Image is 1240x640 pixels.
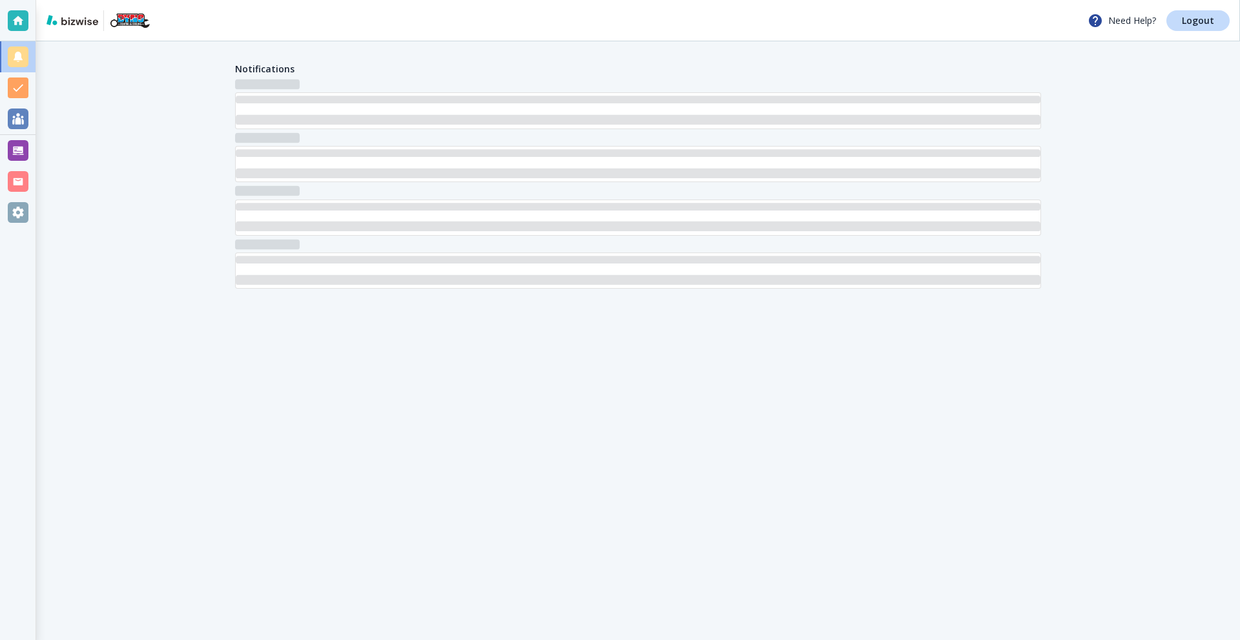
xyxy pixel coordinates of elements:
[1088,13,1156,28] p: Need Help?
[1166,10,1230,31] a: Logout
[235,62,294,76] h4: Notifications
[1182,16,1214,25] p: Logout
[46,15,98,25] img: bizwise
[109,10,150,31] img: Dyno Heating and Cooling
